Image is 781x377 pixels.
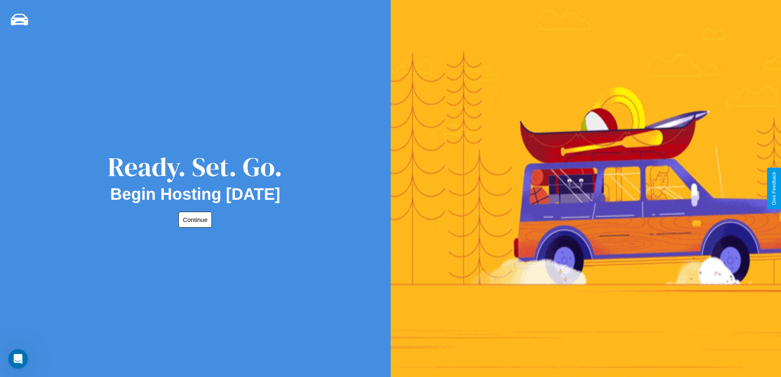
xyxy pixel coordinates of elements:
iframe: Intercom live chat [8,349,28,369]
button: Continue [178,212,212,228]
div: Ready. Set. Go. [108,149,282,185]
h2: Begin Hosting [DATE] [110,185,280,203]
div: Give Feedback [771,172,777,205]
